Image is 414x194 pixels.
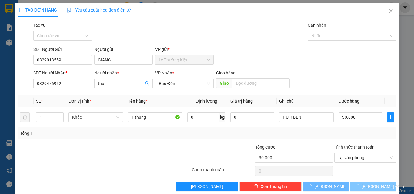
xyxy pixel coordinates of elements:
div: tiến [5,20,54,27]
button: deleteXóa Thông tin [239,182,302,191]
div: VP gửi [155,46,214,53]
div: T.T Kà Tum [58,5,107,12]
button: Close [382,3,399,20]
span: loading [308,184,314,188]
span: Tại văn phòng [338,153,393,162]
div: 0784623002 [58,20,107,28]
span: [PERSON_NAME] và In [362,183,404,190]
span: user-add [144,81,149,86]
span: Đơn vị tính [68,99,91,104]
span: VP Nhận [155,71,172,75]
button: plus [387,112,394,122]
span: Tổng cước [255,145,275,150]
div: Lý Thường Kiệt [5,5,54,20]
span: Bàu Đồn [159,79,210,88]
span: Yêu cầu xuất hóa đơn điện tử [67,8,131,12]
div: Người nhận [94,70,153,76]
div: Chưa thanh toán [191,166,255,177]
th: Ghi chú [277,95,336,107]
span: Tên hàng [128,99,148,104]
input: Ghi Chú [279,112,334,122]
span: delete [254,184,258,189]
button: [PERSON_NAME] [303,182,349,191]
div: SĐT Người Gửi [33,46,92,53]
span: TẠO ĐƠN HÀNG [18,8,57,12]
img: icon [67,8,72,13]
div: 0938969631 [5,27,54,35]
span: SL [36,99,41,104]
span: Định lượng [195,99,217,104]
div: SĐT Người Nhận [33,70,92,76]
span: plus [18,8,22,12]
span: plus [387,115,394,120]
span: Nhận: [58,6,72,12]
button: delete [20,112,30,122]
span: Giá trị hàng [230,99,253,104]
div: Tổng: 1 [20,130,160,136]
span: [PERSON_NAME] [314,183,347,190]
input: VD: Bàn, Ghế [128,112,182,122]
span: Khác [72,113,119,122]
button: [PERSON_NAME] [176,182,238,191]
button: [PERSON_NAME] và In [350,182,396,191]
span: Gửi: [5,6,15,12]
div: 40.000 [5,39,55,46]
span: Lý Thường Kiệt [159,55,210,64]
label: Tác vụ [33,23,45,28]
span: Giao hàng [216,71,235,75]
span: Giao [216,78,232,88]
span: close [389,9,393,14]
span: Xóa Thông tin [261,183,287,190]
input: 0 [230,112,274,122]
div: Tâm [58,12,107,20]
span: Cước hàng [339,99,359,104]
span: CR : [5,40,14,46]
input: Dọc đường [232,78,290,88]
span: [PERSON_NAME] [191,183,223,190]
span: kg [219,112,225,122]
div: Người gửi [94,46,153,53]
span: loading [355,184,362,188]
label: Gán nhãn [308,23,326,28]
label: Hình thức thanh toán [334,145,375,150]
